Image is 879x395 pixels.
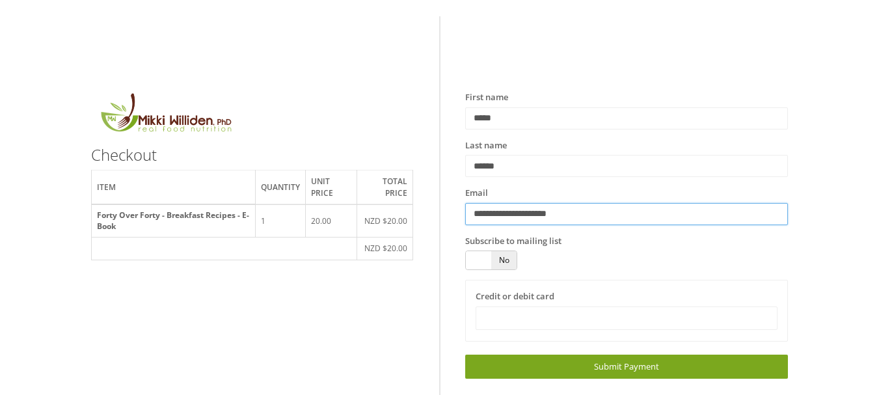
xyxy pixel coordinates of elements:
[465,139,507,152] label: Last name
[357,204,413,238] td: NZD $20.00
[465,235,561,248] label: Subscribe to mailing list
[491,251,517,269] span: No
[357,238,413,260] td: NZD $20.00
[91,91,239,140] img: MikkiLogoMain.png
[465,91,508,104] label: First name
[465,355,787,379] a: Submit Payment
[305,170,357,204] th: Unit price
[91,146,413,163] h3: Checkout
[255,204,305,238] td: 1
[484,312,768,323] iframe: Secure card payment input frame
[255,170,305,204] th: Quantity
[476,290,554,303] label: Credit or debit card
[92,204,256,238] th: Forty Over Forty - Breakfast Recipes - E-Book
[465,187,488,200] label: Email
[305,204,357,238] td: 20.00
[92,170,256,204] th: Item
[357,170,413,204] th: Total price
